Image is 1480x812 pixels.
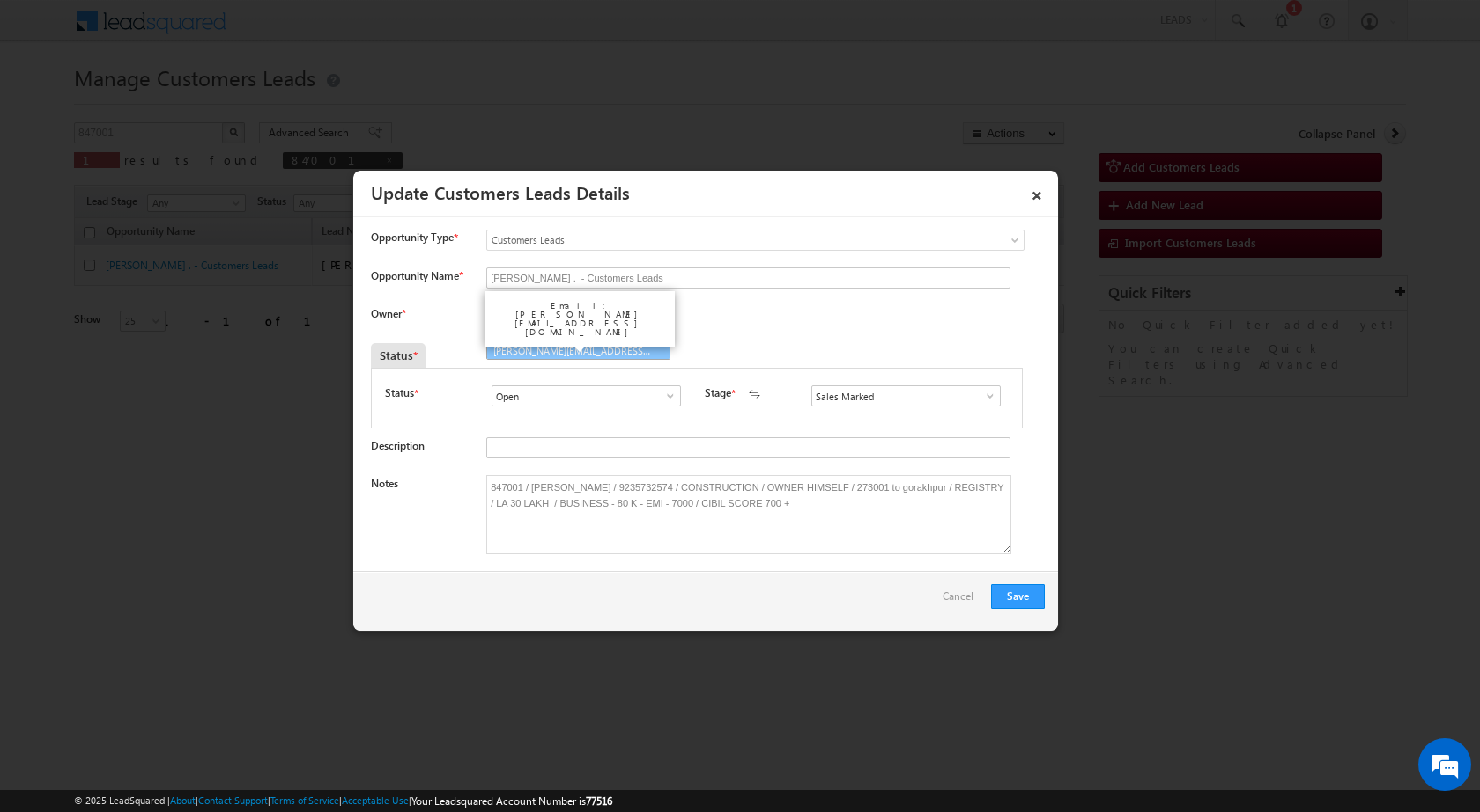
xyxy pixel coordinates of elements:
[23,163,322,527] textarea: Type your message and hit 'Enter'
[30,92,74,115] img: d_60004797649_company_0_60004797649
[289,9,331,51] div: Minimize live chat window
[705,385,731,401] label: Stage
[943,584,982,618] a: Cancel
[385,385,414,401] label: Status
[411,794,612,808] span: Your Leadsquared Account Number is
[74,793,612,809] span: © 2025 LeadSquared | | | | |
[486,230,1025,251] a: Customers Leads
[198,794,268,806] a: Contact Support
[342,794,409,806] a: Acceptable Use
[92,92,296,115] div: Chat with us now
[586,794,612,808] span: 77516
[811,385,1001,406] input: Type to Search
[240,542,320,566] em: Start Chat
[492,385,681,406] input: Type to Search
[371,179,630,204] a: Update Customers Leads Details
[1022,177,1052,208] a: ×
[371,307,405,320] label: Owner
[371,230,454,245] span: Opportunity Type
[371,477,398,490] label: Notes
[371,269,462,282] label: Opportunity Name
[371,343,425,368] div: Status
[991,584,1045,609] button: Save
[655,387,677,405] a: Show All Items
[492,296,668,340] div: Email: [PERSON_NAME][EMAIL_ADDRESS][DOMAIN_NAME]
[170,794,196,806] a: About
[371,439,425,452] label: Description
[974,387,996,405] a: Show All Items
[487,232,952,248] span: Customers Leads
[270,794,339,806] a: Terms of Service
